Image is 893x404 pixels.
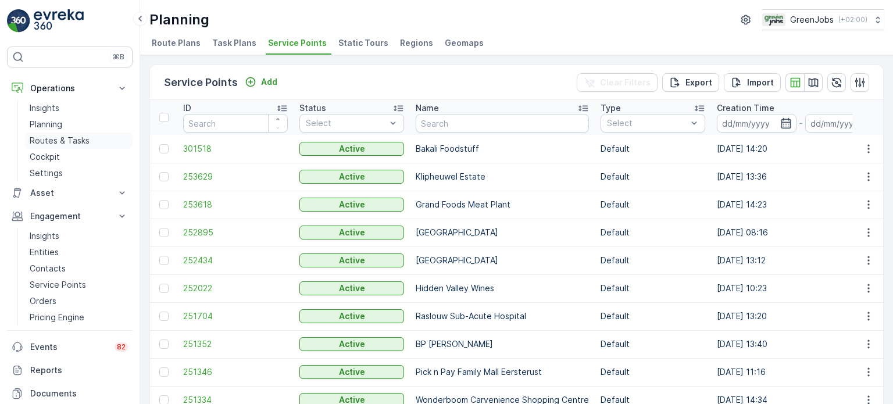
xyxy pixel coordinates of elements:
[799,116,803,130] p: -
[261,76,277,88] p: Add
[711,246,890,274] td: [DATE] 13:12
[607,117,687,129] p: Select
[339,171,365,183] p: Active
[724,73,781,92] button: Import
[183,102,191,114] p: ID
[339,366,365,378] p: Active
[601,227,705,238] p: Default
[711,191,890,219] td: [DATE] 14:23
[416,143,589,155] p: Bakali Foodstuff
[717,114,796,133] input: dd/mm/yyyy
[183,366,288,378] a: 251346
[30,102,59,114] p: Insights
[183,227,288,238] a: 252895
[183,338,288,350] a: 251352
[400,37,433,49] span: Regions
[711,135,890,163] td: [DATE] 14:20
[717,102,774,114] p: Creation Time
[25,100,133,116] a: Insights
[159,339,169,349] div: Toggle Row Selected
[159,367,169,377] div: Toggle Row Selected
[416,114,589,133] input: Search
[25,165,133,181] a: Settings
[299,365,404,379] button: Active
[159,172,169,181] div: Toggle Row Selected
[25,293,133,309] a: Orders
[416,255,589,266] p: [GEOGRAPHIC_DATA]
[601,199,705,210] p: Default
[711,274,890,302] td: [DATE] 10:23
[416,102,439,114] p: Name
[183,310,288,322] a: 251704
[30,246,59,258] p: Entities
[7,77,133,100] button: Operations
[299,198,404,212] button: Active
[183,255,288,266] a: 252434
[183,283,288,294] a: 252022
[183,171,288,183] span: 253629
[240,75,282,89] button: Add
[25,260,133,277] a: Contacts
[159,228,169,237] div: Toggle Row Selected
[7,359,133,382] a: Reports
[34,9,84,33] img: logo_light-DOdMpM7g.png
[339,283,365,294] p: Active
[299,102,326,114] p: Status
[25,133,133,149] a: Routes & Tasks
[339,199,365,210] p: Active
[7,181,133,205] button: Asset
[183,143,288,155] span: 301518
[25,228,133,244] a: Insights
[299,309,404,323] button: Active
[416,338,589,350] p: BP [PERSON_NAME]
[790,14,834,26] p: GreenJobs
[711,219,890,246] td: [DATE] 08:16
[7,9,30,33] img: logo
[805,114,885,133] input: dd/mm/yyyy
[339,255,365,266] p: Active
[299,337,404,351] button: Active
[299,253,404,267] button: Active
[30,341,108,353] p: Events
[30,230,59,242] p: Insights
[25,116,133,133] a: Planning
[416,310,589,322] p: Raslouw Sub-Acute Hospital
[30,388,128,399] p: Documents
[299,142,404,156] button: Active
[113,52,124,62] p: ⌘B
[159,200,169,209] div: Toggle Row Selected
[601,338,705,350] p: Default
[30,187,109,199] p: Asset
[601,310,705,322] p: Default
[601,255,705,266] p: Default
[299,281,404,295] button: Active
[25,149,133,165] a: Cockpit
[30,295,56,307] p: Orders
[152,37,201,49] span: Route Plans
[30,210,109,222] p: Engagement
[299,170,404,184] button: Active
[747,77,774,88] p: Import
[7,335,133,359] a: Events82
[416,366,589,378] p: Pick n Pay Family Mall Eersterust
[149,10,209,29] p: Planning
[30,263,66,274] p: Contacts
[159,256,169,265] div: Toggle Row Selected
[601,102,621,114] p: Type
[212,37,256,49] span: Task Plans
[30,151,60,163] p: Cockpit
[711,330,890,358] td: [DATE] 13:40
[25,309,133,326] a: Pricing Engine
[762,13,785,26] img: Green_Jobs_Logo.png
[30,279,86,291] p: Service Points
[183,199,288,210] a: 253618
[711,302,890,330] td: [DATE] 13:20
[416,199,589,210] p: Grand Foods Meat Plant
[30,364,128,376] p: Reports
[711,358,890,386] td: [DATE] 11:16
